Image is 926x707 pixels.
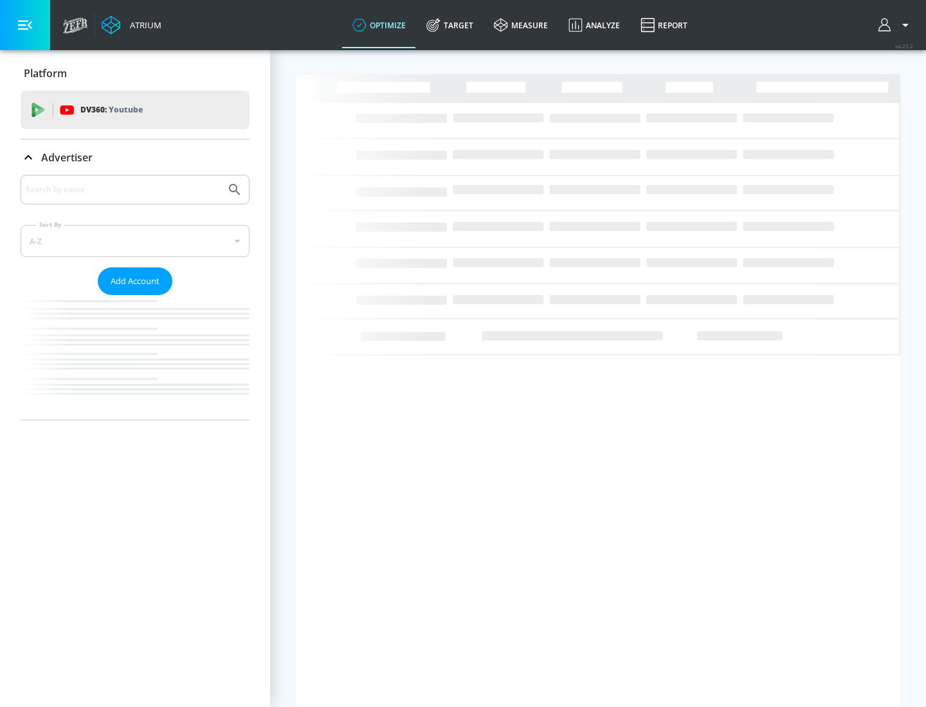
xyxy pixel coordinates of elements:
div: Advertiser [21,175,250,420]
a: Report [630,2,698,48]
div: Atrium [125,19,161,31]
nav: list of Advertiser [21,295,250,420]
div: Platform [21,55,250,91]
span: v 4.25.2 [895,42,913,49]
button: Add Account [98,267,172,295]
div: DV360: Youtube [21,91,250,129]
a: Atrium [102,15,161,35]
a: optimize [342,2,416,48]
p: Advertiser [41,150,93,165]
span: Add Account [111,274,159,289]
p: DV360: [80,103,143,117]
p: Platform [24,66,67,80]
div: A-Z [21,225,250,257]
p: Youtube [109,103,143,116]
label: Sort By [37,220,64,229]
a: Analyze [558,2,630,48]
input: Search by name [26,181,221,198]
a: measure [484,2,558,48]
div: Advertiser [21,139,250,175]
a: Target [416,2,484,48]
